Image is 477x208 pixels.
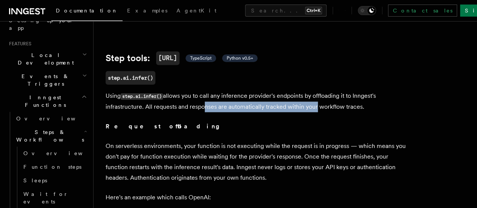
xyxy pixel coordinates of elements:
span: TypeScript [190,55,212,61]
a: Examples [123,2,172,20]
a: Contact sales [388,5,457,17]
a: Overview [20,146,89,160]
a: AgentKit [172,2,221,20]
a: Step tools:[URL] TypeScript Python v0.5+ [106,51,258,65]
a: Function steps [20,160,89,174]
button: Inngest Functions [6,91,89,112]
code: step.ai.infer() [121,93,163,100]
button: Toggle dark mode [358,6,376,15]
button: Steps & Workflows [13,125,89,146]
p: On serverless environments, your function is not executing while the request is in progress — whi... [106,141,407,183]
span: Local Development [6,51,82,66]
a: Setting up your app [6,14,89,35]
span: Events & Triggers [6,72,82,88]
kbd: Ctrl+K [305,7,322,14]
span: Features [6,41,31,47]
code: [URL] [156,51,179,65]
strong: Request offloading [106,123,225,130]
span: Function steps [23,164,81,170]
span: Overview [16,116,94,122]
span: AgentKit [176,8,216,14]
button: Search...Ctrl+K [245,5,327,17]
span: Python v0.5+ [227,55,253,61]
span: Steps & Workflows [13,128,84,143]
span: Wait for events [23,191,68,205]
p: Using allows you to call any inference provider's endpoints by offloading it to Inngest's infrast... [106,91,407,112]
a: step.ai.infer() [106,71,155,85]
p: Here's an example which calls OpenAI: [106,192,407,203]
span: Inngest Functions [6,94,81,109]
span: Examples [127,8,167,14]
span: Overview [23,150,101,156]
a: Overview [13,112,89,125]
a: Documentation [51,2,123,21]
a: Sleeps [20,174,89,187]
button: Events & Triggers [6,69,89,91]
span: Documentation [56,8,118,14]
span: Sleeps [23,177,47,183]
button: Local Development [6,48,89,69]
